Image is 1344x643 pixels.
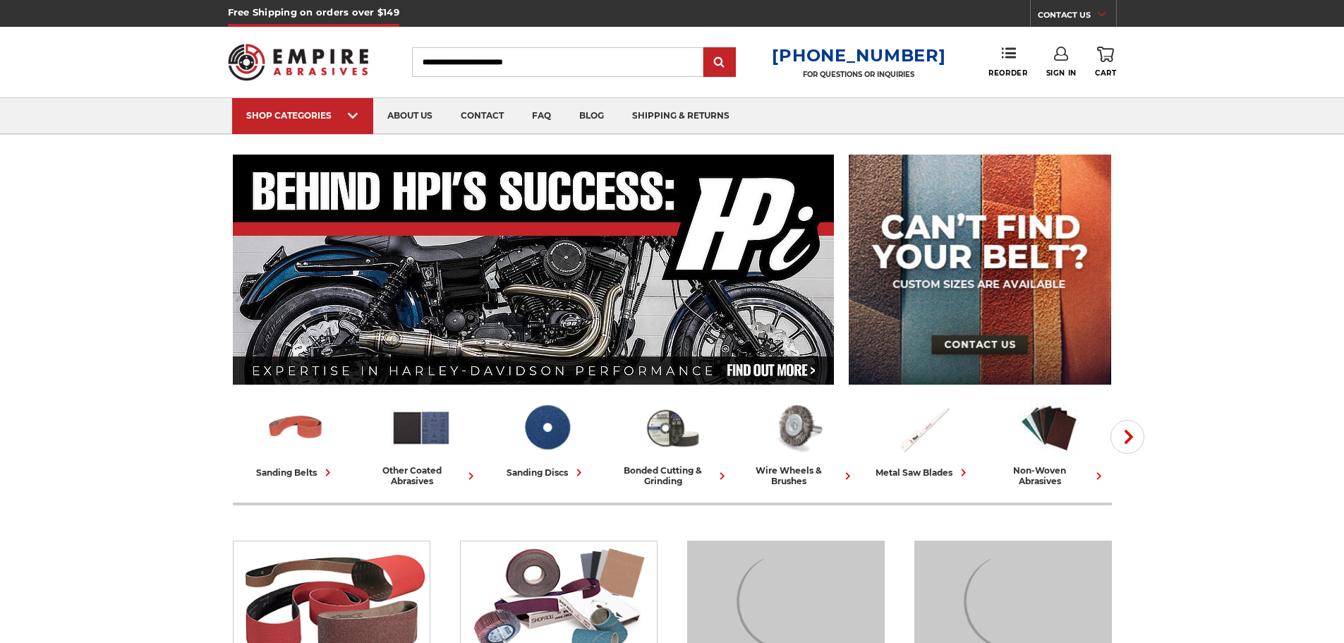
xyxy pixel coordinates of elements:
div: metal saw blades [876,465,971,480]
img: Metal Saw Blades [892,397,955,458]
input: Submit [706,49,734,77]
span: Reorder [988,68,1027,78]
a: about us [373,98,447,134]
a: other coated abrasives [364,397,478,486]
div: wire wheels & brushes [741,465,855,486]
div: SHOP CATEGORIES [246,110,359,121]
img: Banner for an interview featuring Horsepower Inc who makes Harley performance upgrades featured o... [233,155,835,385]
a: faq [518,98,565,134]
div: bonded cutting & grinding [615,465,729,486]
a: Cart [1095,47,1116,78]
img: Sanding Discs [516,397,578,458]
a: CONTACT US [1038,7,1116,27]
img: Wire Wheels & Brushes [767,397,829,458]
img: Bonded Cutting & Grinding [641,397,703,458]
span: Cart [1095,68,1116,78]
div: sanding belts [256,465,335,480]
a: blog [565,98,618,134]
a: metal saw blades [866,397,981,480]
a: sanding belts [238,397,353,480]
p: FOR QUESTIONS OR INQUIRIES [772,70,945,79]
a: Reorder [988,47,1027,77]
a: sanding discs [490,397,604,480]
a: shipping & returns [618,98,744,134]
img: promo banner for custom belts. [849,155,1111,385]
div: non-woven abrasives [992,465,1106,486]
button: Next [1110,420,1144,454]
a: bonded cutting & grinding [615,397,729,486]
img: Non-woven Abrasives [1018,397,1080,458]
img: Empire Abrasives [228,35,369,90]
a: wire wheels & brushes [741,397,855,486]
div: other coated abrasives [364,465,478,486]
img: Sanding Belts [265,397,327,458]
span: Sign In [1046,68,1077,78]
a: non-woven abrasives [992,397,1106,486]
div: sanding discs [507,465,586,480]
a: [PHONE_NUMBER] [772,45,945,66]
img: Other Coated Abrasives [390,397,452,458]
a: contact [447,98,518,134]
